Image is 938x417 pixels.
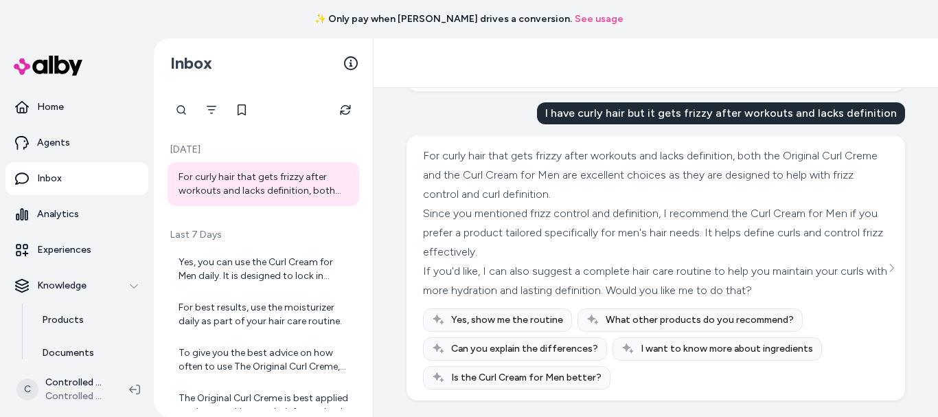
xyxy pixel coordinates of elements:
span: Yes, show me the routine [451,313,563,327]
span: Controlled Chaos [45,390,107,403]
div: If you'd like, I can also suggest a complete hair care routine to help you maintain your curls wi... [423,262,889,300]
div: For curly hair that gets frizzy after workouts and lacks definition, both the Original Curl Creme... [423,146,889,204]
div: Since you mentioned frizz control and definition, I recommend the Curl Cream for Men if you prefe... [423,204,889,262]
span: Is the Curl Cream for Men better? [451,371,602,385]
button: Knowledge [5,269,148,302]
p: Home [37,100,64,114]
p: Agents [37,136,70,150]
a: For curly hair that gets frizzy after workouts and lacks definition, both the Original Curl Creme... [168,162,359,206]
a: Inbox [5,162,148,195]
a: Experiences [5,234,148,267]
a: Home [5,91,148,124]
p: Analytics [37,207,79,221]
button: See more [883,260,900,276]
a: Documents [28,337,148,370]
div: I have curly hair but it gets frizzy after workouts and lacks definition [537,102,905,124]
a: See usage [575,12,624,26]
span: Can you explain the differences? [451,342,598,356]
a: For best results, use the moisturizer daily as part of your hair care routine. [168,293,359,337]
span: C [16,379,38,401]
a: Yes, you can use the Curl Cream for Men daily. It is designed to lock in humidity, add shine, pro... [168,247,359,291]
p: Experiences [37,243,91,257]
div: Yes, you can use the Curl Cream for Men daily. It is designed to lock in humidity, add shine, pro... [179,256,351,283]
span: I want to know more about ingredients [641,342,813,356]
a: Agents [5,126,148,159]
p: Controlled Chaos Shopify [45,376,107,390]
p: Inbox [37,172,62,185]
a: Products [28,304,148,337]
button: CControlled Chaos ShopifyControlled Chaos [8,368,118,412]
div: For curly hair that gets frizzy after workouts and lacks definition, both the Original Curl Creme... [179,170,351,198]
img: alby Logo [14,56,82,76]
p: Knowledge [37,279,87,293]
button: Refresh [332,96,359,124]
span: What other products do you recommend? [606,313,794,327]
p: Last 7 Days [168,228,359,242]
p: Documents [42,346,94,360]
a: To give you the best advice on how often to use The Original Curl Creme, could you please tell me... [168,338,359,382]
span: ✨ Only pay when [PERSON_NAME] drives a conversion. [314,12,572,26]
a: Analytics [5,198,148,231]
p: [DATE] [168,143,359,157]
h2: Inbox [170,53,212,74]
p: Products [42,313,84,327]
div: For best results, use the moisturizer daily as part of your hair care routine. [179,301,351,328]
button: Filter [198,96,225,124]
div: To give you the best advice on how often to use The Original Curl Creme, could you please tell me... [179,346,351,374]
